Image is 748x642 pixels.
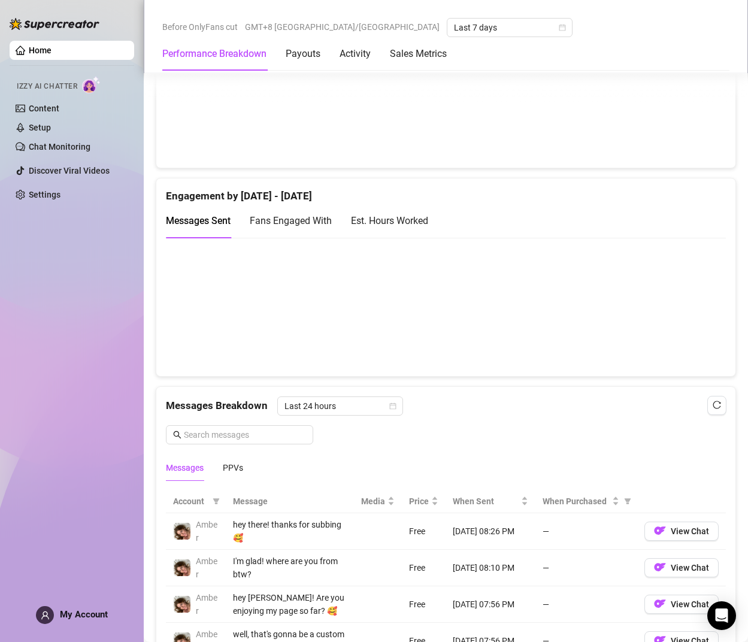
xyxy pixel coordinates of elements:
[233,518,347,544] div: hey there! thanks for subbing 🥰
[174,559,190,576] img: Amber
[654,525,666,537] img: OF
[389,402,396,410] span: calendar
[351,213,428,228] div: Est. Hours Worked
[454,19,565,37] span: Last 7 days
[654,561,666,573] img: OF
[446,513,535,550] td: [DATE] 08:26 PM
[29,46,52,55] a: Home
[535,586,637,623] td: —
[535,550,637,586] td: —
[713,401,721,409] span: reload
[402,513,446,550] td: Free
[174,523,190,540] img: Amber
[173,431,181,439] span: search
[340,47,371,61] div: Activity
[250,215,332,226] span: Fans Engaged With
[446,550,535,586] td: [DATE] 08:10 PM
[446,490,535,513] th: When Sent
[543,495,610,508] span: When Purchased
[671,599,709,609] span: View Chat
[671,563,709,573] span: View Chat
[245,18,440,36] span: GMT+8 [GEOGRAPHIC_DATA]/[GEOGRAPHIC_DATA]
[624,498,631,505] span: filter
[402,490,446,513] th: Price
[41,611,50,620] span: user
[17,81,77,92] span: Izzy AI Chatter
[390,47,447,61] div: Sales Metrics
[644,565,719,575] a: OFView Chat
[671,526,709,536] span: View Chat
[354,490,402,513] th: Media
[535,513,637,550] td: —
[284,397,396,415] span: Last 24 hours
[644,529,719,538] a: OFView Chat
[173,495,208,508] span: Account
[29,104,59,113] a: Content
[559,24,566,31] span: calendar
[29,190,60,199] a: Settings
[196,520,217,543] span: Amber
[166,396,726,416] div: Messages Breakdown
[361,495,385,508] span: Media
[644,522,719,541] button: OFView Chat
[196,556,217,579] span: Amber
[10,18,99,30] img: logo-BBDzfeDw.svg
[402,550,446,586] td: Free
[644,558,719,577] button: OFView Chat
[535,490,637,513] th: When Purchased
[174,596,190,613] img: Amber
[446,586,535,623] td: [DATE] 07:56 PM
[286,47,320,61] div: Payouts
[409,495,429,508] span: Price
[29,142,90,152] a: Chat Monitoring
[233,591,347,617] div: hey [PERSON_NAME]! Are you enjoying my page so far? 🥰
[162,47,267,61] div: Performance Breakdown
[223,461,243,474] div: PPVs
[82,76,101,93] img: AI Chatter
[213,498,220,505] span: filter
[453,495,519,508] span: When Sent
[210,492,222,510] span: filter
[196,593,217,616] span: Amber
[166,461,204,474] div: Messages
[622,492,634,510] span: filter
[226,490,354,513] th: Message
[29,123,51,132] a: Setup
[29,166,110,175] a: Discover Viral Videos
[707,601,736,630] div: Open Intercom Messenger
[233,555,347,581] div: I'm glad! where are you from btw?
[166,215,231,226] span: Messages Sent
[184,428,306,441] input: Search messages
[60,609,108,620] span: My Account
[644,595,719,614] button: OFView Chat
[654,598,666,610] img: OF
[644,602,719,611] a: OFView Chat
[402,586,446,623] td: Free
[162,18,238,36] span: Before OnlyFans cut
[166,178,726,204] div: Engagement by [DATE] - [DATE]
